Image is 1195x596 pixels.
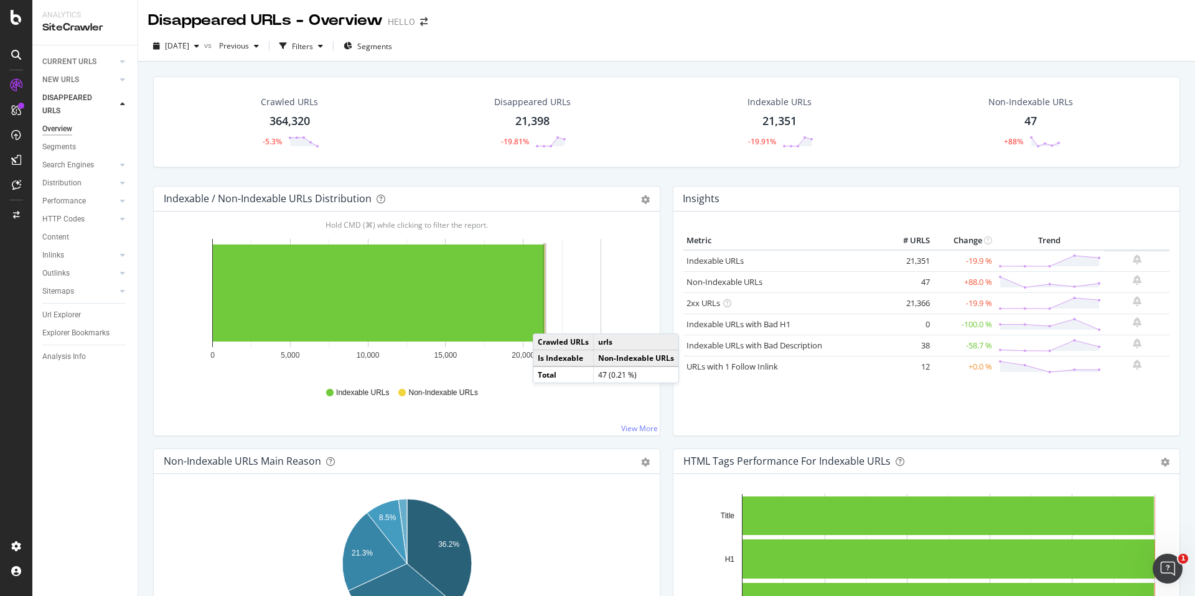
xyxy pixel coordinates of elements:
td: 12 [883,356,933,377]
td: Total [533,366,594,383]
td: 47 [883,271,933,292]
div: Distribution [42,177,82,190]
div: NEW URLS [42,73,79,86]
a: View More [621,423,658,434]
a: Sitemaps [42,285,116,298]
div: 364,320 [269,113,310,129]
a: Indexable URLs with Bad Description [687,340,822,351]
div: +88% [1004,136,1023,147]
td: +88.0 % [933,271,995,292]
iframe: Intercom live chat [1153,554,1183,584]
a: Search Engines [42,159,116,172]
div: gear [641,195,650,204]
td: +0.0 % [933,356,995,377]
a: Indexable URLs [687,255,744,266]
td: 21,366 [883,292,933,314]
td: Crawled URLs [533,334,594,350]
div: Disappeared URLs [494,96,571,108]
svg: A chart. [164,231,650,376]
span: 1 [1178,554,1188,564]
text: 15,000 [434,351,457,360]
div: bell-plus [1133,275,1141,285]
span: Indexable URLs [336,388,389,398]
div: 21,351 [762,113,797,129]
div: Explorer Bookmarks [42,327,110,340]
div: Inlinks [42,249,64,262]
text: Title [721,511,735,520]
th: # URLS [883,231,933,250]
div: bell-plus [1133,317,1141,327]
td: -19.9 % [933,250,995,272]
a: Inlinks [42,249,116,262]
a: Explorer Bookmarks [42,327,129,340]
a: Overview [42,123,129,136]
th: Metric [683,231,883,250]
div: Indexable URLs [747,96,812,108]
td: 38 [883,335,933,356]
td: 0 [883,314,933,335]
text: 36.2% [438,540,459,549]
div: Analysis Info [42,350,86,363]
div: Content [42,231,69,244]
text: 21.3% [352,549,373,557]
div: Non-Indexable URLs Main Reason [164,455,321,467]
a: Indexable URLs with Bad H1 [687,319,790,330]
div: Performance [42,195,86,208]
span: Segments [357,41,392,52]
td: -58.7 % [933,335,995,356]
button: [DATE] [148,36,204,56]
a: Url Explorer [42,309,129,322]
span: Non-Indexable URLs [408,388,477,398]
h4: Insights [683,190,719,207]
td: urls [594,334,679,350]
div: bell-plus [1133,360,1141,370]
div: 47 [1024,113,1037,129]
div: bell-plus [1133,296,1141,306]
div: Crawled URLs [261,96,318,108]
td: Non-Indexable URLs [594,350,679,367]
div: Overview [42,123,72,136]
div: Outlinks [42,267,70,280]
div: CURRENT URLS [42,55,96,68]
a: URLs with 1 Follow Inlink [687,361,778,372]
button: Filters [274,36,328,56]
div: SiteCrawler [42,21,128,35]
a: Segments [42,141,129,154]
td: -19.9 % [933,292,995,314]
div: Analytics [42,10,128,21]
div: Indexable / Non-Indexable URLs Distribution [164,192,372,205]
a: Non-Indexable URLs [687,276,762,287]
text: 10,000 [357,351,380,360]
div: HELLO [388,16,415,28]
a: Outlinks [42,267,116,280]
div: Url Explorer [42,309,81,322]
span: vs [204,40,214,50]
td: 21,351 [883,250,933,272]
th: Change [933,231,995,250]
a: HTTP Codes [42,213,116,226]
td: 47 (0.21 %) [594,366,679,383]
span: 2025 Sep. 21st [165,40,189,51]
a: NEW URLS [42,73,116,86]
div: Sitemaps [42,285,74,298]
div: Disappeared URLs - Overview [148,10,383,31]
div: -19.91% [748,136,776,147]
div: -5.3% [263,136,282,147]
div: Non-Indexable URLs [988,96,1073,108]
a: DISAPPEARED URLS [42,91,116,118]
a: Distribution [42,177,116,190]
button: Segments [339,36,397,56]
text: 0 [210,351,215,360]
a: Analysis Info [42,350,129,363]
div: arrow-right-arrow-left [420,17,428,26]
text: 8.5% [379,513,396,522]
th: Trend [995,231,1104,250]
div: 21,398 [515,113,550,129]
div: Filters [292,41,313,52]
text: 20,000 [512,351,535,360]
td: Is Indexable [533,350,594,367]
div: HTTP Codes [42,213,85,226]
text: H1 [725,555,735,564]
div: Search Engines [42,159,94,172]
